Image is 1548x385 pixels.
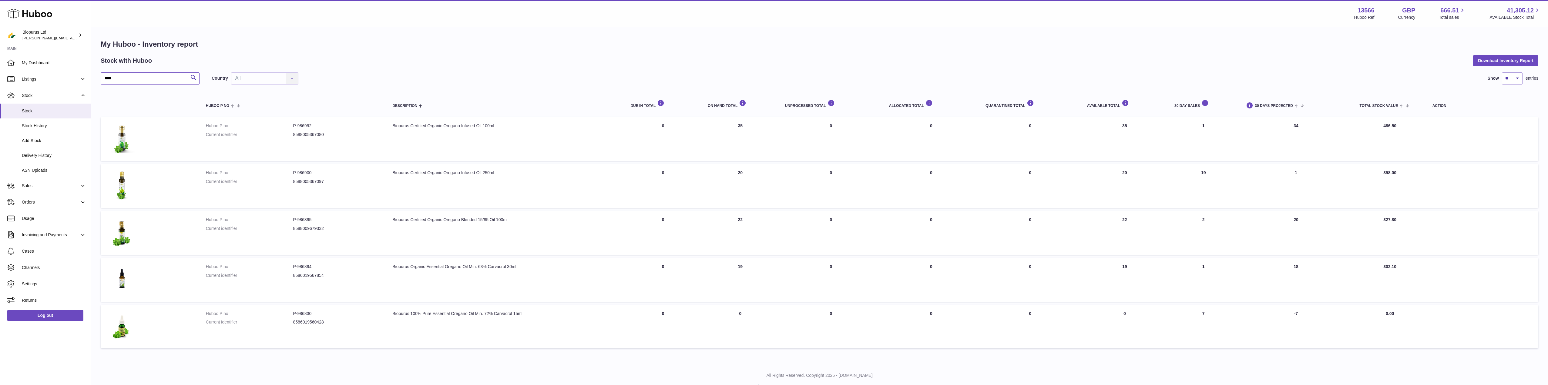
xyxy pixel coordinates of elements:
[624,211,702,255] td: 0
[206,123,293,129] dt: Huboo P no
[1238,117,1353,161] td: 34
[1507,6,1534,15] span: 41,305.12
[293,319,381,325] dd: 8586019560428
[1238,211,1353,255] td: 20
[702,305,779,349] td: 0
[392,311,618,317] div: Biopurus 100% Pure Essential Oregano Oil Min. 72% Carvacrol 15ml
[1383,170,1396,175] span: 398.00
[22,60,86,66] span: My Dashboard
[293,170,381,176] dd: P-986900
[1358,6,1375,15] strong: 13566
[206,311,293,317] dt: Huboo P no
[206,319,293,325] dt: Current identifier
[1168,305,1238,349] td: 7
[107,123,137,153] img: product image
[624,164,702,208] td: 0
[107,170,137,200] img: product image
[293,132,381,138] dd: 8588005367080
[22,232,80,238] span: Invoicing and Payments
[1383,264,1396,269] span: 302.10
[624,305,702,349] td: 0
[293,217,381,223] dd: P-986895
[107,311,137,341] img: product image
[293,264,381,270] dd: P-986894
[392,170,618,176] div: Biopurus Certified Organic Oregano Infused Oil 250ml
[702,211,779,255] td: 22
[22,168,86,173] span: ASN Uploads
[889,100,973,108] div: ALLOCATED Total
[107,264,137,294] img: product image
[392,123,618,129] div: Biopurus Certified Organic Oregano Infused Oil 100ml
[22,248,86,254] span: Cases
[883,305,979,349] td: 0
[1398,15,1415,20] div: Currency
[1473,55,1538,66] button: Download Inventory Report
[22,265,86,270] span: Channels
[22,153,86,158] span: Delivery History
[392,264,618,270] div: Biopurus Organic Essential Oregano Oil Min. 63% Carvacrol 30ml
[785,100,877,108] div: UNPROCESSED Total
[1029,170,1031,175] span: 0
[1439,6,1466,20] a: 666.51 Total sales
[1081,258,1168,302] td: 19
[1081,117,1168,161] td: 35
[1168,117,1238,161] td: 1
[1238,164,1353,208] td: 1
[101,57,152,65] h2: Stock with Huboo
[7,310,83,321] a: Log out
[1168,258,1238,302] td: 1
[22,123,86,129] span: Stock History
[293,179,381,184] dd: 8588005367097
[22,297,86,303] span: Returns
[293,123,381,129] dd: P-986992
[293,311,381,317] dd: P-986830
[7,31,16,40] img: peter@biopurus.co.uk
[883,258,979,302] td: 0
[1383,217,1396,222] span: 327.80
[101,39,1538,49] h1: My Huboo - Inventory report
[22,35,122,40] span: [PERSON_NAME][EMAIL_ADDRESS][DOMAIN_NAME]
[1081,305,1168,349] td: 0
[1386,311,1394,316] span: 0.00
[1526,75,1538,81] span: entries
[1439,15,1466,20] span: Total sales
[1489,15,1541,20] span: AVAILABLE Stock Total
[883,117,979,161] td: 0
[1168,211,1238,255] td: 2
[702,164,779,208] td: 20
[206,273,293,278] dt: Current identifier
[883,164,979,208] td: 0
[206,170,293,176] dt: Huboo P no
[1238,258,1353,302] td: 18
[22,281,86,287] span: Settings
[206,179,293,184] dt: Current identifier
[1029,123,1031,128] span: 0
[1081,164,1168,208] td: 20
[702,117,779,161] td: 35
[1174,100,1232,108] div: 30 DAY SALES
[1489,6,1541,20] a: 41,305.12 AVAILABLE Stock Total
[1402,6,1415,15] strong: GBP
[206,217,293,223] dt: Huboo P no
[392,217,618,223] div: Biopurus Certified Organic Oregano Blended 15/85 Oil 100ml
[986,100,1075,108] div: QUARANTINED Total
[779,305,883,349] td: 0
[779,211,883,255] td: 0
[702,258,779,302] td: 19
[708,100,773,108] div: ON HAND Total
[1488,75,1499,81] label: Show
[624,258,702,302] td: 0
[1081,211,1168,255] td: 22
[779,117,883,161] td: 0
[22,138,86,144] span: Add Stock
[1168,164,1238,208] td: 19
[206,132,293,138] dt: Current identifier
[293,273,381,278] dd: 8586019567854
[1360,104,1398,108] span: Total stock value
[779,258,883,302] td: 0
[1255,104,1293,108] span: 30 DAYS PROJECTED
[1029,311,1031,316] span: 0
[212,75,228,81] label: Country
[22,183,80,189] span: Sales
[1029,264,1031,269] span: 0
